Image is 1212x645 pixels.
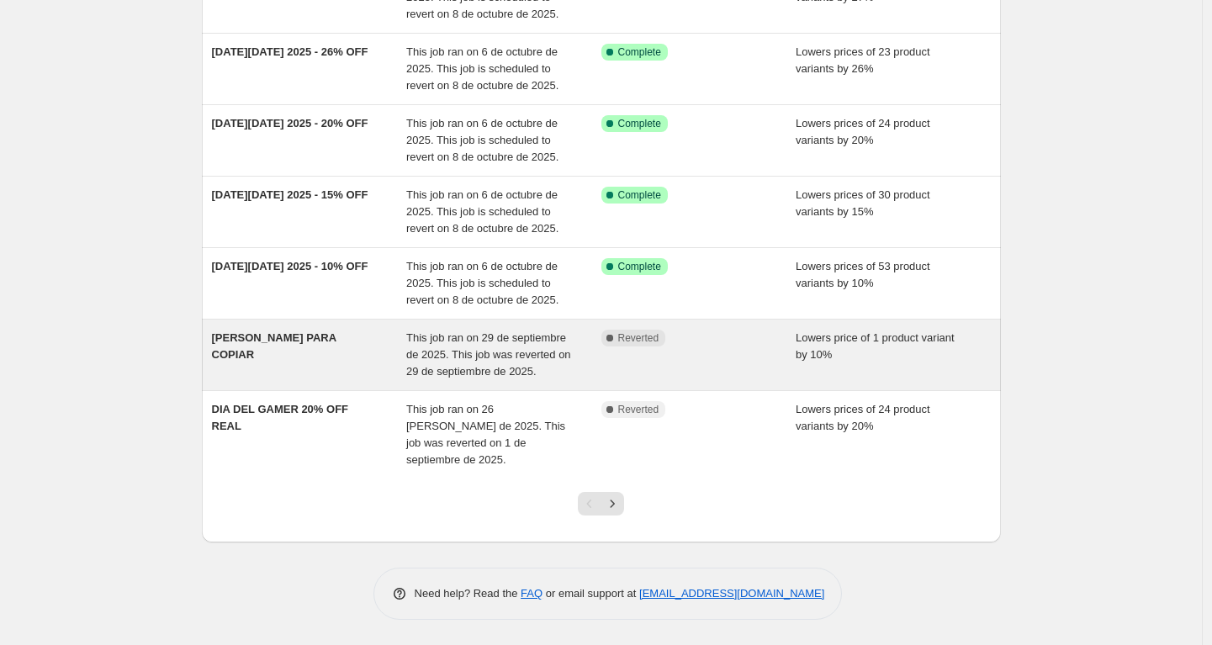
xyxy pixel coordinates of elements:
span: This job ran on 6 de octubre de 2025. This job is scheduled to revert on 8 de octubre de 2025. [406,188,558,235]
span: Lowers prices of 30 product variants by 15% [796,188,930,218]
span: [PERSON_NAME] PARA COPIAR [212,331,336,361]
span: Reverted [618,403,659,416]
span: This job ran on 6 de octubre de 2025. This job is scheduled to revert on 8 de octubre de 2025. [406,45,558,92]
span: This job ran on 29 de septiembre de 2025. This job was reverted on 29 de septiembre de 2025. [406,331,571,378]
nav: Pagination [578,492,624,515]
span: This job ran on 26 [PERSON_NAME] de 2025. This job was reverted on 1 de septiembre de 2025. [406,403,565,466]
span: Lowers prices of 53 product variants by 10% [796,260,930,289]
span: [DATE][DATE] 2025 - 20% OFF [212,117,368,130]
span: [DATE][DATE] 2025 - 15% OFF [212,188,368,201]
span: This job ran on 6 de octubre de 2025. This job is scheduled to revert on 8 de octubre de 2025. [406,117,558,163]
span: Lowers prices of 23 product variants by 26% [796,45,930,75]
a: FAQ [521,587,542,600]
span: [DATE][DATE] 2025 - 26% OFF [212,45,368,58]
span: Lowers price of 1 product variant by 10% [796,331,955,361]
span: [DATE][DATE] 2025 - 10% OFF [212,260,368,272]
span: Complete [618,260,661,273]
span: DIA DEL GAMER 20% OFF REAL [212,403,349,432]
span: Complete [618,117,661,130]
button: Next [601,492,624,515]
span: Lowers prices of 24 product variants by 20% [796,117,930,146]
span: Complete [618,45,661,59]
span: Need help? Read the [415,587,521,600]
span: Lowers prices of 24 product variants by 20% [796,403,930,432]
span: or email support at [542,587,639,600]
a: [EMAIL_ADDRESS][DOMAIN_NAME] [639,587,824,600]
span: Reverted [618,331,659,345]
span: Complete [618,188,661,202]
span: This job ran on 6 de octubre de 2025. This job is scheduled to revert on 8 de octubre de 2025. [406,260,558,306]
